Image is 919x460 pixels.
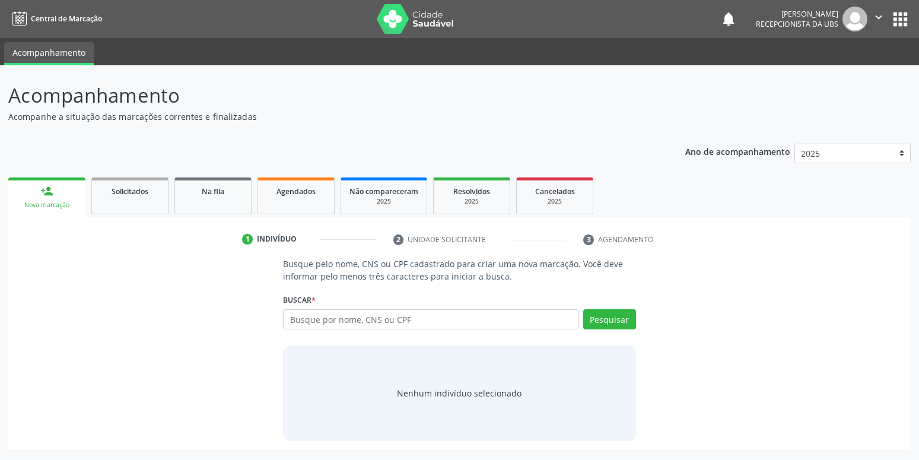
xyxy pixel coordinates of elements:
[842,7,867,31] img: img
[8,110,640,123] p: Acompanhe a situação das marcações correntes e finalizadas
[4,42,94,65] a: Acompanhamento
[720,11,737,27] button: notifications
[8,9,102,28] a: Central de Marcação
[202,186,224,196] span: Na fila
[397,387,521,399] div: Nenhum indivíduo selecionado
[242,234,253,245] div: 1
[276,186,316,196] span: Agendados
[685,144,790,158] p: Ano de acompanhamento
[283,309,578,329] input: Busque por nome, CNS ou CPF
[756,19,838,29] span: Recepcionista da UBS
[112,186,148,196] span: Solicitados
[453,186,490,196] span: Resolvidos
[349,197,418,206] div: 2025
[535,186,575,196] span: Cancelados
[442,197,501,206] div: 2025
[872,11,885,24] i: 
[583,309,636,329] button: Pesquisar
[8,81,640,110] p: Acompanhamento
[867,7,890,31] button: 
[525,197,584,206] div: 2025
[890,9,911,30] button: apps
[283,258,635,283] p: Busque pelo nome, CNS ou CPF cadastrado para criar uma nova marcação. Você deve informar pelo men...
[756,9,838,19] div: [PERSON_NAME]
[257,234,297,245] div: Indivíduo
[349,186,418,196] span: Não compareceram
[283,291,316,309] label: Buscar
[40,185,53,198] div: person_add
[31,14,102,24] span: Central de Marcação
[17,201,77,210] div: Nova marcação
